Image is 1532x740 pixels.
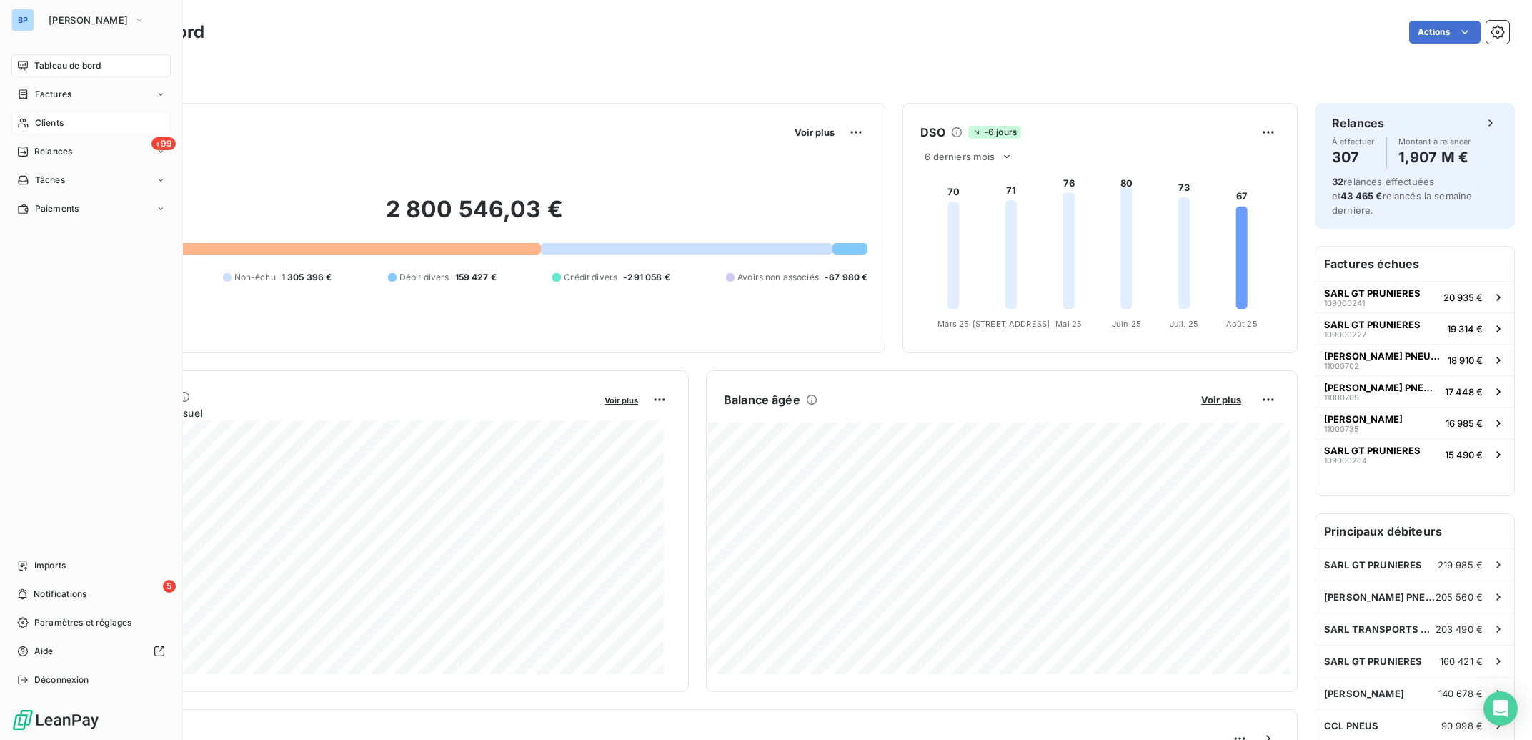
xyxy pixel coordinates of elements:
span: Aide [34,645,54,658]
h6: Principaux débiteurs [1315,514,1514,548]
span: SARL GT PRUNIERES [1324,656,1423,667]
a: Paiements [11,197,171,220]
span: Voir plus [1201,394,1241,405]
span: -6 jours [968,126,1021,139]
a: Paramètres et réglages [11,611,171,634]
span: 18 910 € [1448,355,1483,366]
span: SARL TRANSPORTS HELP SERVICE [1324,623,1436,635]
span: 159 427 € [455,271,497,284]
span: 11000735 [1324,425,1359,433]
span: Voir plus [605,395,638,405]
span: 20 935 € [1443,292,1483,303]
a: Tableau de bord [11,54,171,77]
div: Open Intercom Messenger [1483,691,1518,726]
button: [PERSON_NAME]1100073516 985 € [1315,407,1514,438]
span: 140 678 € [1438,688,1483,699]
h6: Balance âgée [724,391,800,408]
h4: 307 [1332,146,1375,169]
span: Déconnexion [34,674,89,686]
span: Tableau de bord [34,59,101,72]
span: SARL GT PRUNIERES [1324,559,1423,571]
span: 17 448 € [1445,386,1483,398]
span: Chiffre d'affaires mensuel [81,405,595,420]
span: Voir plus [795,127,835,138]
span: 109000241 [1324,299,1365,307]
button: [PERSON_NAME] PNEUS CHAMPAGNE1100070917 448 € [1315,375,1514,407]
h6: DSO [920,124,945,141]
span: SARL GT PRUNIERES [1324,287,1421,299]
button: Actions [1409,21,1481,44]
h6: Factures échues [1315,247,1514,281]
span: 109000227 [1324,330,1366,339]
span: 205 560 € [1436,591,1483,603]
a: +99Relances [11,140,171,163]
span: 15 490 € [1445,449,1483,460]
button: [PERSON_NAME] PNEUS CHAMPAGNE1100070218 910 € [1315,344,1514,375]
span: Imports [34,559,66,572]
img: Logo LeanPay [11,709,100,731]
tspan: Mai 25 [1056,319,1083,329]
span: CCL PNEUS [1324,720,1378,731]
h6: Relances [1332,114,1384,132]
a: Aide [11,640,171,663]
span: [PERSON_NAME] PNEUS CHAMPAGNE [1324,350,1442,362]
a: Tâches [11,169,171,192]
span: 109000264 [1324,456,1367,465]
h2: 2 800 546,03 € [81,195,867,238]
span: relances effectuées et relancés la semaine dernière. [1332,176,1472,216]
span: Débit divers [399,271,449,284]
tspan: Juin 25 [1112,319,1141,329]
tspan: [STREET_ADDRESS] [973,319,1050,329]
a: Factures [11,83,171,106]
button: Voir plus [790,126,839,139]
span: 1 305 396 € [282,271,332,284]
a: Imports [11,554,171,577]
span: 5 [163,580,176,593]
span: 6 derniers mois [925,151,995,162]
span: 16 985 € [1446,418,1483,429]
button: SARL GT PRUNIERES10900024120 935 € [1315,281,1514,312]
span: Non-échu [234,271,276,284]
span: SARL GT PRUNIERES [1324,319,1421,330]
h4: 1,907 M € [1398,146,1471,169]
span: Crédit divers [564,271,617,284]
span: [PERSON_NAME] PNEUS CHAMPAGNE [1324,591,1436,603]
span: [PERSON_NAME] PNEUS CHAMPAGNE [1324,382,1439,393]
button: SARL GT PRUNIERES10900022719 314 € [1315,312,1514,344]
span: 11000702 [1324,362,1359,370]
span: Paiements [35,202,79,215]
span: Relances [34,145,72,158]
span: 43 465 € [1340,190,1382,202]
button: Voir plus [600,393,642,406]
span: [PERSON_NAME] [1324,688,1404,699]
span: À effectuer [1332,137,1375,146]
button: SARL GT PRUNIERES10900026415 490 € [1315,438,1514,470]
span: Tâches [35,174,65,187]
span: Avoirs non associés [737,271,819,284]
span: [PERSON_NAME] [1324,413,1403,425]
span: 32 [1332,176,1343,187]
span: [PERSON_NAME] [49,14,128,26]
span: +99 [151,137,176,150]
span: Factures [35,88,71,101]
span: Clients [35,117,64,129]
span: Montant à relancer [1398,137,1471,146]
tspan: Juil. 25 [1170,319,1198,329]
span: Notifications [34,588,86,601]
span: SARL GT PRUNIERES [1324,445,1421,456]
span: 203 490 € [1436,623,1483,635]
span: 11000709 [1324,393,1359,402]
tspan: Août 25 [1226,319,1258,329]
div: BP [11,9,34,31]
span: Paramètres et réglages [34,616,131,629]
span: -291 058 € [623,271,670,284]
a: Clients [11,112,171,134]
span: -67 980 € [825,271,867,284]
button: Voir plus [1197,393,1245,406]
span: 19 314 € [1447,323,1483,335]
span: 160 421 € [1440,656,1483,667]
span: 90 998 € [1441,720,1483,731]
tspan: Mars 25 [938,319,970,329]
span: 219 985 € [1438,559,1483,571]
